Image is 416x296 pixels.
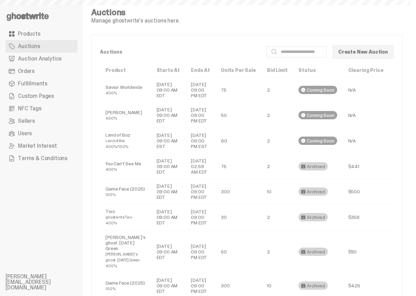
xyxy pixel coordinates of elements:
td: 50 [215,230,261,273]
p: Auctions [100,49,261,54]
span: NFC Tags [18,106,41,111]
td: [DATE] 09:00 AM EDT [151,230,186,273]
td: [DATE] 09:00 PM EDT [185,77,215,103]
td: Game Face (2025) [100,179,151,204]
td: N/A [343,77,389,103]
span: Sellers [18,118,35,124]
small: 400% [105,167,117,172]
span: Fulfillments [18,81,47,86]
td: $441 [343,154,389,179]
td: $151 [343,230,389,273]
td: Land of Boz [100,128,151,154]
small: 400%/100% [105,144,128,149]
td: [DATE] 09:00 PM EDT [185,230,215,273]
a: Sellers [6,115,77,127]
td: 10 [261,179,293,204]
td: 75 [215,77,261,103]
span: Auction Analytics [18,56,62,62]
td: [PERSON_NAME]'s ghost: [DATE] Green [100,230,151,273]
td: You Can't See Me [100,154,151,179]
a: Terms & Conditions [6,152,77,165]
td: N/A [343,103,389,128]
td: 60 [215,128,261,154]
td: 2 [261,204,293,230]
td: 2 [261,154,293,179]
small: ghostwrite Two [105,215,132,220]
a: Fulfillments [6,77,77,90]
td: 2 [261,128,293,154]
td: 30 [215,204,261,230]
span: Products [18,31,40,37]
td: 50 [215,103,261,128]
div: Archived [298,213,328,221]
td: [DATE] 09:00 AM EST [151,128,186,154]
a: Users [6,127,77,140]
td: [DATE] 09:00 PM EST [185,128,215,154]
td: [DATE] 09:00 PM EDT [185,179,215,204]
a: Custom Pages [6,90,77,102]
small: 100% [105,286,115,291]
td: [DATE] 09:00 PM EDT [185,204,215,230]
small: 400% [105,263,117,268]
small: 400% [105,221,117,225]
a: Ends At [191,67,210,73]
td: $500 [343,179,389,204]
td: 75 [215,154,261,179]
div: Coming Soon [298,111,337,119]
small: 400% [105,116,117,121]
td: [DATE] 09:00 AM EDT [151,204,186,230]
td: [PERSON_NAME] [100,103,151,128]
td: [DATE] 09:00 AM EDT [151,179,186,204]
small: 400% [105,91,117,95]
td: Savior Worldwide [100,77,151,103]
td: 2 [261,230,293,273]
th: Clearing Price [343,63,389,77]
a: Products [6,28,77,40]
a: Market Interest [6,140,77,152]
small: [PERSON_NAME]'s ghost: [DATE] Green [105,252,140,262]
th: Product [100,63,151,77]
td: [DATE] 09:00 AM EDT [151,154,186,179]
a: Auctions [6,40,77,53]
a: Create New Auction [332,45,394,59]
div: Archived [298,162,328,170]
span: Terms & Conditions [18,156,67,161]
td: 2 [261,77,293,103]
td: [DATE] 09:00 AM EDT [151,103,186,128]
span: Market Interest [18,143,57,149]
span: Custom Pages [18,93,54,99]
td: [DATE] 09:00 AM EDT [151,77,186,103]
div: Coming Soon [298,86,337,94]
div: Archived [298,248,328,256]
div: Coming Soon [298,137,337,145]
td: [DATE] 02:59 AM EDT [185,154,215,179]
small: Land of Boz [105,138,125,143]
td: Two [100,204,151,230]
td: 2 [261,103,293,128]
div: Archived [298,187,328,196]
td: [DATE] 09:00 PM EDT [185,103,215,128]
a: Orders [6,65,77,77]
small: 100% [105,192,115,197]
th: Status [293,63,342,77]
th: Bid Limit [261,63,293,77]
div: Archived [298,281,328,290]
th: Units Per Sale [215,63,261,77]
a: Auction Analytics [6,53,77,65]
span: Orders [18,68,35,74]
h4: Auctions [91,8,180,17]
li: [PERSON_NAME][EMAIL_ADDRESS][DOMAIN_NAME] [6,274,89,290]
span: Users [18,131,32,136]
td: $356 [343,204,389,230]
a: NFC Tags [6,102,77,115]
p: Manage ghostwrite's auctions here. [91,18,180,24]
span: Auctions [18,44,40,49]
td: N/A [343,128,389,154]
td: 300 [215,179,261,204]
a: Starts At [157,67,180,73]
